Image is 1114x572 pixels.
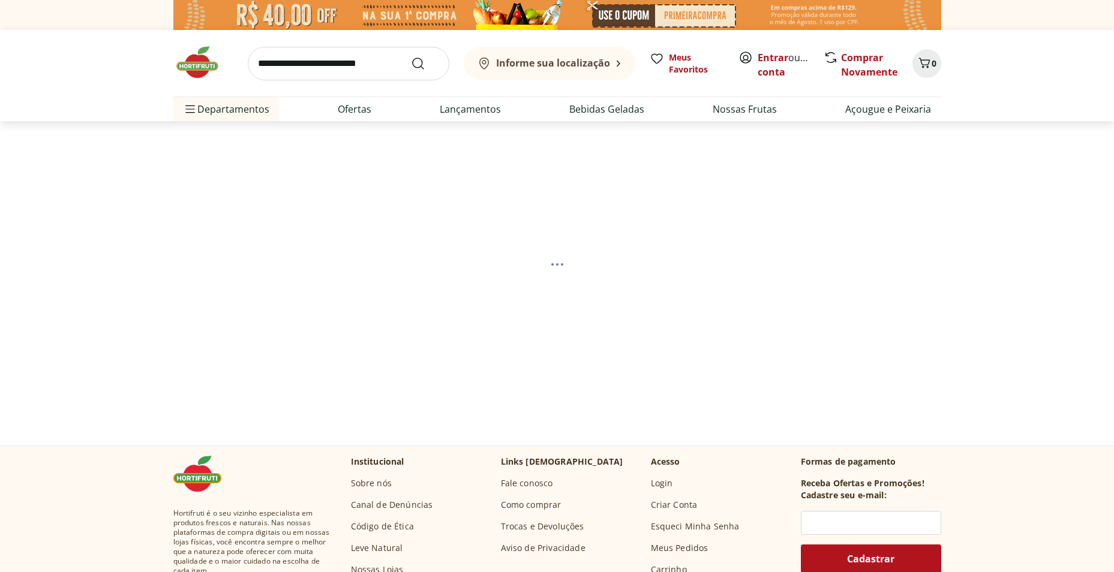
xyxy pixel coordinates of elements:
span: 0 [932,58,936,69]
p: Acesso [651,456,680,468]
button: Informe sua localização [464,47,635,80]
span: Meus Favoritos [669,52,724,76]
h3: Receba Ofertas e Promoções! [801,477,924,489]
img: Hortifruti [173,44,233,80]
span: ou [758,50,811,79]
a: Aviso de Privacidade [501,542,585,554]
b: Informe sua localização [496,56,610,70]
a: Fale conosco [501,477,553,489]
a: Como comprar [501,499,561,511]
a: Ofertas [338,102,371,116]
a: Meus Pedidos [651,542,708,554]
button: Carrinho [912,49,941,78]
a: Meus Favoritos [650,52,724,76]
h3: Cadastre seu e-mail: [801,489,887,501]
a: Login [651,477,673,489]
a: Criar Conta [651,499,698,511]
a: Entrar [758,51,788,64]
a: Açougue e Peixaria [845,102,931,116]
a: Esqueci Minha Senha [651,520,740,532]
a: Leve Natural [351,542,403,554]
a: Bebidas Geladas [569,102,644,116]
a: Canal de Denúncias [351,499,433,511]
a: Criar conta [758,51,824,79]
p: Formas de pagamento [801,456,941,468]
a: Trocas e Devoluções [501,520,584,532]
a: Sobre nós [351,477,392,489]
span: Departamentos [183,95,269,124]
a: Lançamentos [440,102,501,116]
p: Institucional [351,456,404,468]
button: Menu [183,95,197,124]
img: Hortifruti [173,456,233,492]
a: Código de Ética [351,520,414,532]
button: Submit Search [411,56,440,71]
p: Links [DEMOGRAPHIC_DATA] [501,456,623,468]
input: search [248,47,449,80]
a: Comprar Novamente [841,51,897,79]
a: Nossas Frutas [713,102,777,116]
span: Cadastrar [847,554,894,564]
